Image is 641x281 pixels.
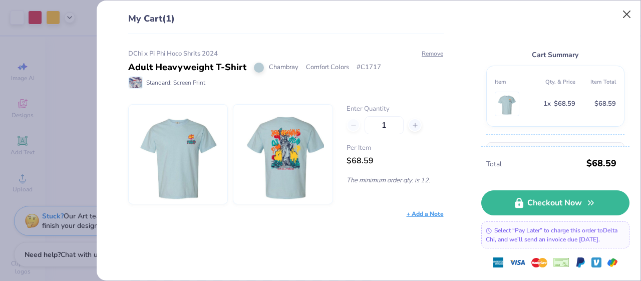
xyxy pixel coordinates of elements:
[481,190,629,215] a: Checkout Now
[137,105,219,204] img: Comfort Colors C1717
[128,61,246,74] div: Adult Heavyweight T-Shirt
[407,209,444,218] div: + Add a Note
[269,63,298,73] span: Chambray
[617,5,636,24] button: Close
[607,257,617,267] img: GPay
[128,49,444,59] div: DChi x Pi Phi Hoco Shrits 2024
[486,159,583,170] span: Total
[497,92,517,116] img: Comfort Colors C1717
[586,154,616,172] span: $68.59
[347,176,443,185] p: The minimum order qty. is 12.
[242,105,324,204] img: Comfort Colors C1717
[535,74,575,90] th: Qty. & Price
[347,104,443,114] label: Enter Quantity
[486,142,624,162] input: Enter Promo Code
[543,98,551,110] span: 1 x
[129,77,142,88] img: Standard: Screen Print
[594,98,616,110] span: $68.59
[591,257,601,267] img: Venmo
[347,155,374,166] span: $68.59
[495,74,535,90] th: Item
[486,49,624,61] div: Cart Summary
[493,257,503,267] img: express
[481,221,629,248] div: Select “Pay Later” to charge this order to Delta Chi , and we’ll send an invoice due [DATE].
[421,49,444,58] button: Remove
[509,254,525,270] img: visa
[146,78,205,87] span: Standard: Screen Print
[575,74,616,90] th: Item Total
[357,63,381,73] span: # C1717
[531,254,547,270] img: master-card
[575,257,585,267] img: Paypal
[365,116,404,134] input: – –
[553,257,569,267] img: cheque
[347,143,443,153] span: Per Item
[306,63,349,73] span: Comfort Colors
[128,12,444,34] div: My Cart (1)
[554,98,575,110] span: $68.59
